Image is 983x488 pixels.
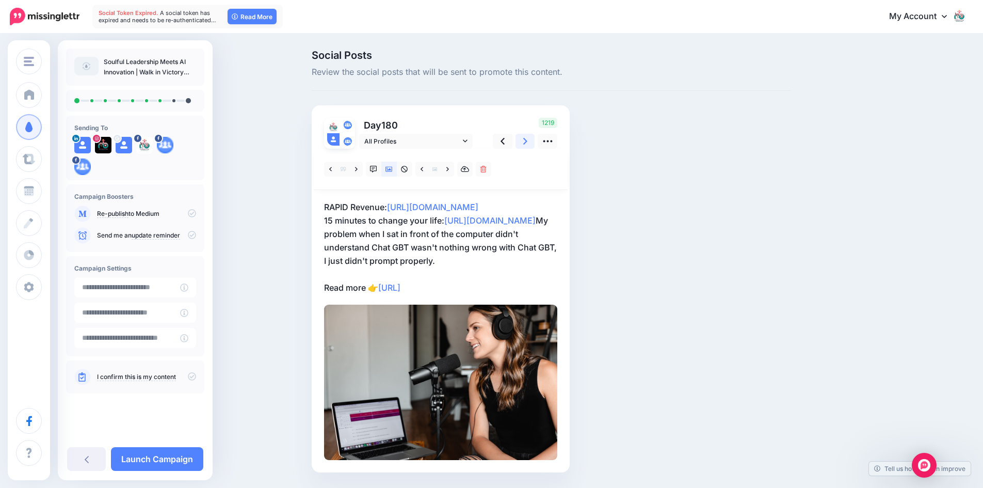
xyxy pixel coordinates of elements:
span: Social Posts [312,50,791,60]
img: user_default_image.png [116,137,132,153]
img: 293739338_113555524758435_6240255962081998429_n-bsa139531.jpg [327,121,340,133]
span: 180 [381,120,398,131]
img: 293739338_113555524758435_6240255962081998429_n-bsa139531.jpg [136,137,153,153]
a: Read More [228,9,277,24]
p: RAPID Revenue: 15 minutes to change your life: My problem when I sat in front of the computer did... [324,200,557,294]
a: [URL][DOMAIN_NAME] [444,215,536,226]
img: menu.png [24,57,34,66]
span: Social Token Expired. [99,9,158,17]
span: A social token has expired and needs to be re-authenticated… [99,9,216,24]
a: All Profiles [359,134,473,149]
p: Soulful Leadership Meets AI Innovation | Walk in Victory Podcast with [PERSON_NAME] [104,57,196,77]
a: [URL][DOMAIN_NAME] [387,202,478,212]
img: user_default_image.png [327,133,340,146]
img: article-default-image-icon.png [74,57,99,75]
span: Review the social posts that will be sent to promote this content. [312,66,791,79]
a: [URL] [378,282,400,293]
img: 357774252_272542952131600_5124155199893867819_n-bsa140707.jpg [95,137,111,153]
h4: Sending To [74,124,196,132]
img: aDtjnaRy1nj-bsa139534.png [157,137,173,153]
a: Tell us how we can improve [869,462,971,476]
img: HQWA5M6U1EJAD2U1S78UEH5LV72DHXJB.jpg [324,305,557,460]
img: aDtjnaRy1nj-bsa139535.png [344,137,352,146]
img: aDtjnaRy1nj-bsa139535.png [74,159,91,175]
span: 1219 [539,118,557,128]
p: to Medium [97,209,196,218]
a: update reminder [132,231,180,240]
p: Day [359,118,474,133]
img: user_default_image.png [74,137,91,153]
p: Send me an [97,231,196,240]
a: My Account [879,4,968,29]
h4: Campaign Settings [74,264,196,272]
span: All Profiles [364,136,460,147]
div: Open Intercom Messenger [912,453,937,478]
a: I confirm this is my content [97,373,176,381]
img: aDtjnaRy1nj-bsa139534.png [344,121,352,129]
h4: Campaign Boosters [74,193,196,200]
img: Missinglettr [10,8,79,25]
a: Re-publish [97,210,128,218]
